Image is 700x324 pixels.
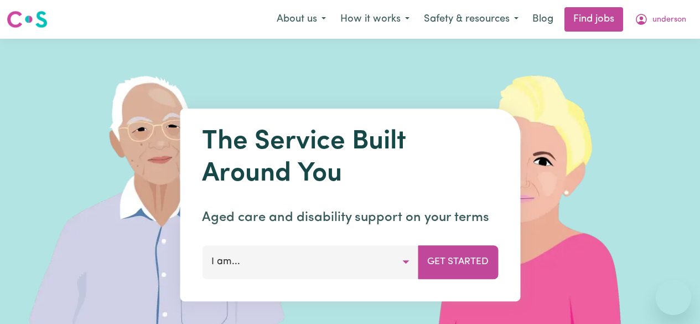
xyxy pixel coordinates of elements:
[417,8,526,31] button: Safety & resources
[7,9,48,29] img: Careseekers logo
[333,8,417,31] button: How it works
[202,208,498,228] p: Aged care and disability support on your terms
[652,14,686,26] span: underson
[7,7,48,32] a: Careseekers logo
[269,8,333,31] button: About us
[202,245,418,279] button: I am...
[202,126,498,190] h1: The Service Built Around You
[656,280,691,315] iframe: Button to launch messaging window
[564,7,623,32] a: Find jobs
[418,245,498,279] button: Get Started
[628,8,693,31] button: My Account
[526,7,560,32] a: Blog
